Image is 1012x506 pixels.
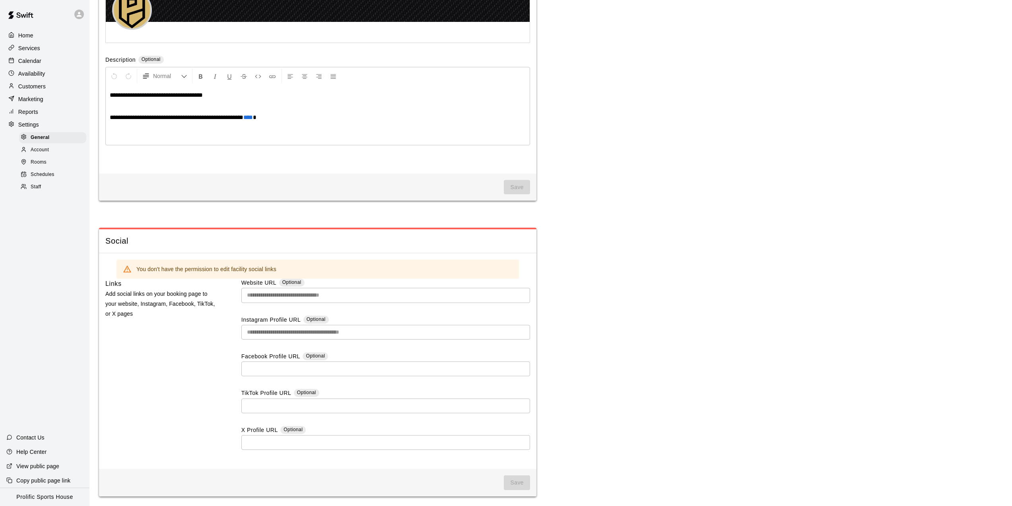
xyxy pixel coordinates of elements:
button: Justify Align [326,69,340,83]
button: Format Underline [223,69,236,83]
button: Right Align [312,69,326,83]
label: X Profile URL [241,426,278,435]
span: General [31,134,50,142]
p: Customers [18,82,46,90]
span: Optional [306,353,325,359]
div: Schedules [19,169,86,180]
span: Optional [142,57,161,62]
span: Social [105,236,530,246]
button: Insert Link [266,69,279,83]
p: Copy public page link [16,477,70,485]
p: Prolific Sports House [16,493,73,501]
span: Normal [153,72,181,80]
span: You don't have the permission to edit facility branding [504,180,530,195]
button: Left Align [284,69,297,83]
span: You don't have the permission to edit facility social links [504,475,530,490]
p: Contact Us [16,434,45,442]
div: General [19,132,86,143]
a: Rooms [19,156,89,169]
div: Staff [19,182,86,193]
label: Website URL [241,279,276,288]
label: Instagram Profile URL [241,316,301,325]
span: Optional [282,279,301,285]
a: Staff [19,181,89,193]
button: Formatting Options [139,69,190,83]
a: Availability [6,68,83,80]
a: Home [6,29,83,41]
div: Account [19,145,86,156]
button: Format Strikethrough [237,69,251,83]
button: Format Bold [194,69,208,83]
a: Schedules [19,169,89,181]
button: Redo [122,69,135,83]
p: Availability [18,70,45,78]
button: Format Italics [208,69,222,83]
span: Rooms [31,158,47,166]
span: Optional [307,316,326,322]
a: General [19,131,89,144]
button: Insert Code [251,69,265,83]
button: Undo [107,69,121,83]
button: Center Align [298,69,311,83]
label: Facebook Profile URL [241,352,300,361]
a: Customers [6,80,83,92]
p: Help Center [16,448,47,456]
p: Reports [18,108,38,116]
span: Optional [284,427,303,432]
a: Marketing [6,93,83,105]
p: Settings [18,121,39,129]
a: Services [6,42,83,54]
label: Description [105,56,136,65]
div: Rooms [19,157,86,168]
h6: Links [105,279,122,289]
span: Staff [31,183,41,191]
a: Calendar [6,55,83,67]
a: Reports [6,106,83,118]
p: View public page [16,462,59,470]
p: Marketing [18,95,43,103]
div: You don't have the permission to edit facility social links [136,262,276,276]
label: TikTok Profile URL [241,389,291,398]
span: Schedules [31,171,54,179]
a: Settings [6,119,83,131]
a: Account [19,144,89,156]
span: Optional [297,390,316,395]
p: Home [18,31,33,39]
p: Calendar [18,57,41,65]
span: Account [31,146,49,154]
p: Services [18,44,40,52]
p: Add social links on your booking page to your website, Instagram, Facebook, TikTok, or X pages [105,289,216,319]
